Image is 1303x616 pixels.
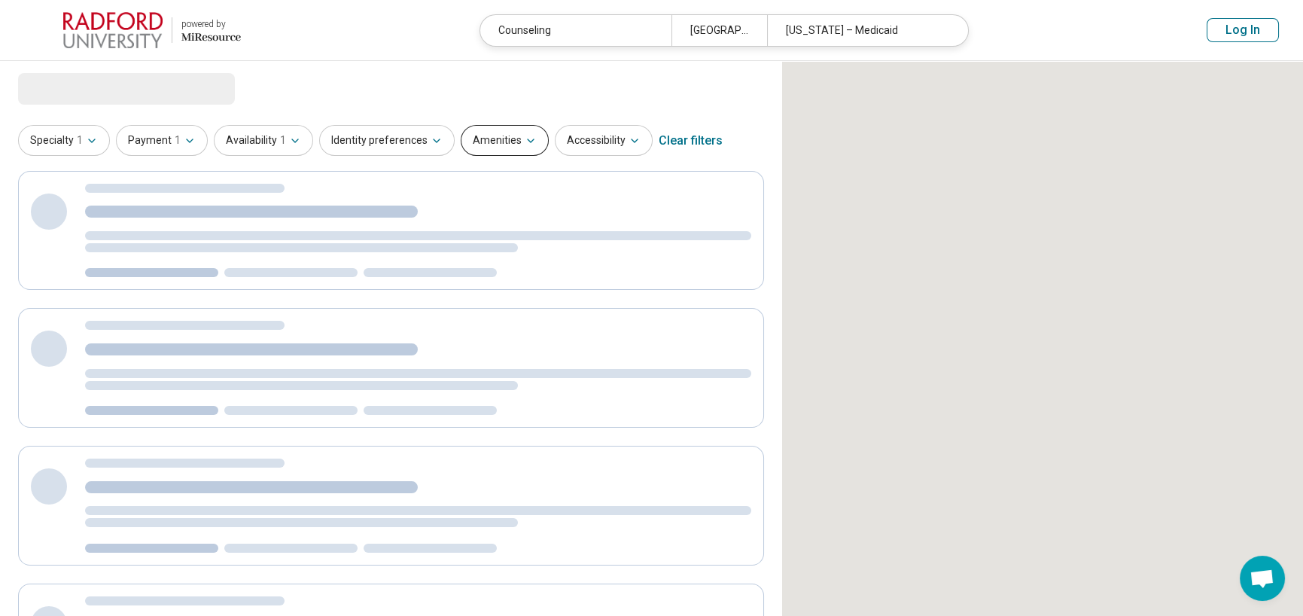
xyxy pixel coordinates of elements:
div: Open chat [1240,556,1285,601]
span: Loading... [18,73,145,103]
button: Amenities [461,125,549,156]
div: Clear filters [659,123,723,159]
button: Identity preferences [319,125,455,156]
a: Radford University powered by [24,12,241,48]
span: 1 [175,133,181,148]
button: Payment1 [116,125,208,156]
button: Accessibility [555,125,653,156]
button: Availability1 [214,125,313,156]
div: powered by [181,17,241,31]
div: [US_STATE] – Medicaid [767,15,958,46]
div: [GEOGRAPHIC_DATA], [GEOGRAPHIC_DATA] [671,15,767,46]
img: Radford University [63,12,163,48]
button: Log In [1207,18,1279,42]
span: 1 [280,133,286,148]
button: Specialty1 [18,125,110,156]
div: Counseling [480,15,671,46]
span: 1 [77,133,83,148]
